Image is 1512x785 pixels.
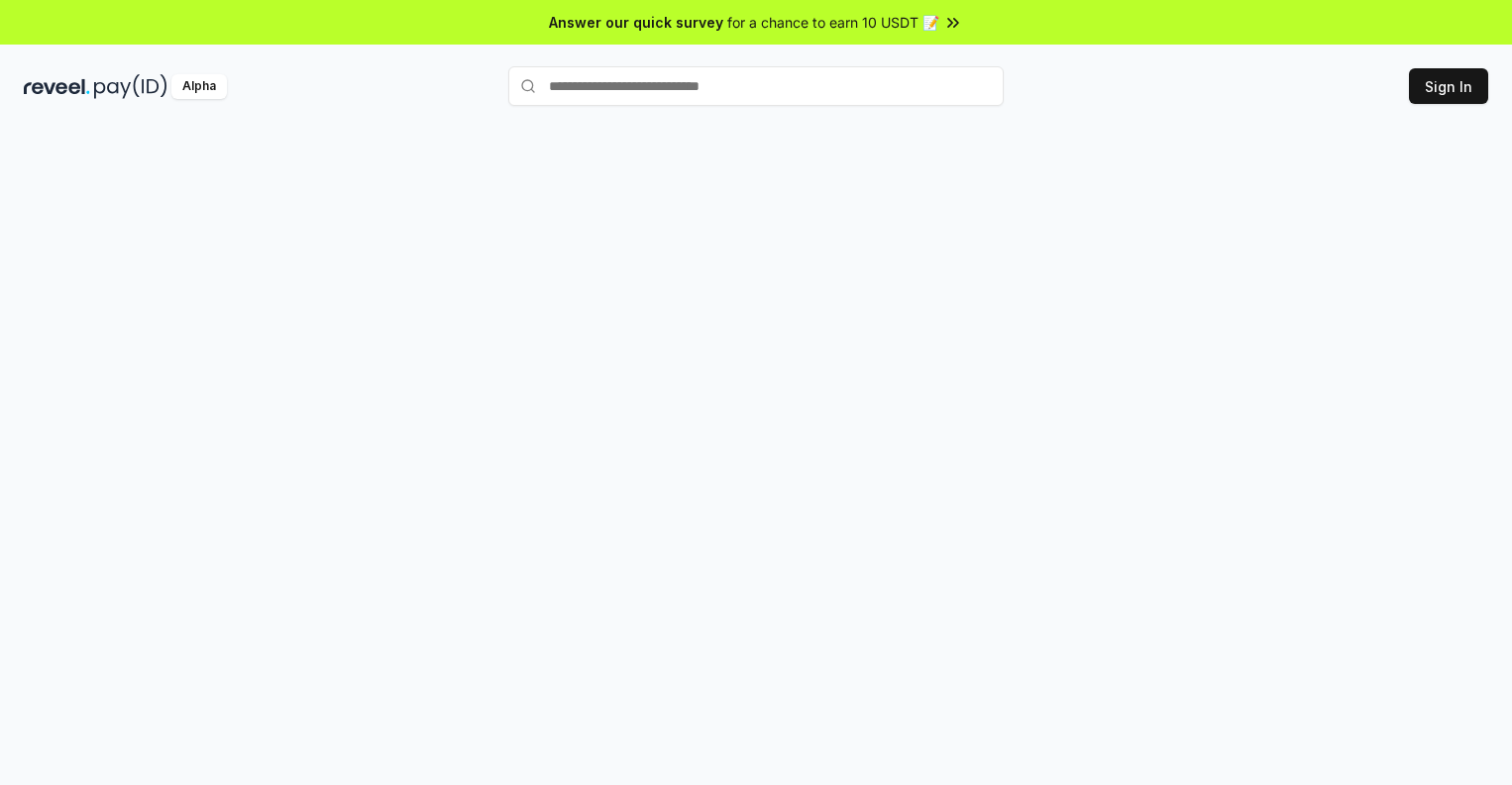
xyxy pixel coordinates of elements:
[24,74,90,99] img: reveel_dark
[94,74,167,99] img: pay_id
[549,12,723,33] span: Answer our quick survey
[171,74,227,99] div: Alpha
[1409,68,1488,104] button: Sign In
[727,12,939,33] span: for a chance to earn 10 USDT 📝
